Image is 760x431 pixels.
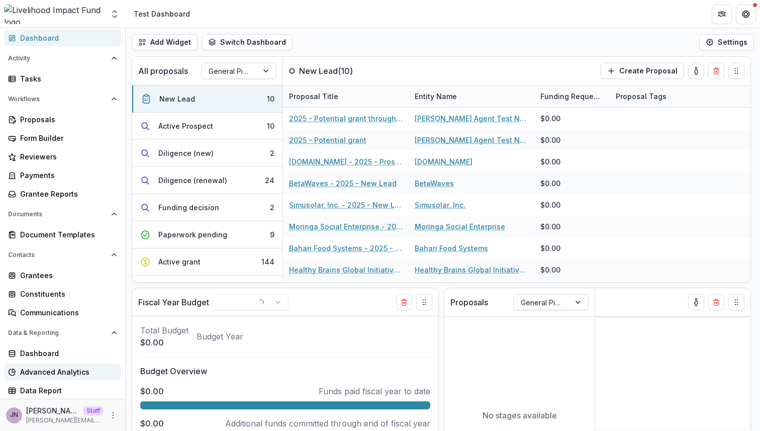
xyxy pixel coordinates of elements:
[130,7,194,21] nav: breadcrumb
[4,91,121,107] button: Open Workflows
[728,294,744,310] button: Drag
[409,85,534,107] div: Entity Name
[4,130,121,146] a: Form Builder
[4,4,104,24] img: Livelihood Impact Fund logo
[289,178,397,189] a: BetaWaves - 2025 - New Lead
[4,247,121,263] button: Open Contacts
[540,221,560,232] div: $0.00
[8,96,107,103] span: Workflows
[540,135,560,145] div: $0.00
[289,113,403,124] a: 2025 - Potential grant through ChatGPT Agent
[20,170,113,181] div: Payments
[289,265,403,275] a: Healthy Brains Global Initiative Inc - 2025 - New Lead
[319,385,430,397] p: Funds paid fiscal year to date
[158,256,201,267] div: Active grant
[299,65,374,77] p: New Lead ( 10 )
[132,248,282,276] button: Active grant144
[415,265,528,275] a: Healthy Brains Global Initiative Inc
[138,65,188,77] p: All proposals
[283,91,344,102] div: Proposal Title
[540,243,560,253] div: $0.00
[20,289,113,299] div: Constituents
[158,202,219,213] div: Funding decision
[261,256,274,267] div: 144
[267,94,274,104] div: 10
[20,270,113,281] div: Grantees
[159,94,195,104] div: New Lead
[415,243,488,253] a: Bahari Food Systems
[415,156,472,167] a: [DOMAIN_NAME]
[132,85,282,113] button: New Lead10
[107,409,119,421] button: More
[108,4,122,24] button: Open entity switcher
[158,121,213,131] div: Active Prospect
[712,4,732,24] button: Partners
[416,294,432,310] button: Drag
[140,385,164,397] p: $0.00
[8,329,107,336] span: Data & Reporting
[534,85,610,107] div: Funding Requested
[140,417,164,429] p: $0.00
[4,186,121,202] a: Grantee Reports
[415,113,528,124] a: [PERSON_NAME] Agent Test Non-profit
[289,135,366,145] a: 2025 - Potential grant
[20,114,113,125] div: Proposals
[540,156,560,167] div: $0.00
[601,63,684,79] button: Create Proposal
[138,296,209,308] p: Fiscal Year Budget
[4,325,121,341] button: Open Data & Reporting
[540,178,560,189] div: $0.00
[4,70,121,87] a: Tasks
[265,175,274,186] div: 24
[140,365,430,377] p: Budget Overview
[4,167,121,184] a: Payments
[8,55,107,62] span: Activity
[158,148,214,158] div: Diligence (new)
[289,221,403,232] a: Moringa Social Enterprise - 2025 - New Lead
[540,113,560,124] div: $0.00
[540,265,560,275] div: $0.00
[415,135,528,145] a: [PERSON_NAME] Agent Test Non-profit
[20,73,113,84] div: Tasks
[4,286,121,302] a: Constituents
[132,221,282,248] button: Paperwork pending9
[20,348,113,359] div: Dashboard
[396,294,412,310] button: Delete card
[409,91,463,102] div: Entity Name
[132,113,282,140] button: Active Prospect10
[20,189,113,199] div: Grantee Reports
[267,121,274,131] div: 10
[415,200,465,210] a: Simusolar, Inc.
[20,133,113,143] div: Form Builder
[534,91,610,102] div: Funding Requested
[610,85,735,107] div: Proposal Tags
[270,148,274,158] div: 2
[4,364,121,380] a: Advanced Analytics
[4,30,121,46] a: Dashboard
[688,63,704,79] button: toggle-assigned-to-me
[4,345,121,362] a: Dashboard
[4,382,121,399] a: Data Report
[540,200,560,210] div: $0.00
[270,202,274,213] div: 2
[699,34,754,50] button: Settings
[4,206,121,222] button: Open Documents
[134,9,190,19] div: Test Dashboard
[289,243,403,253] a: Bahari Food Systems - 2025 - New Lead
[688,294,704,310] button: toggle-assigned-to-me
[20,385,113,396] div: Data Report
[283,85,409,107] div: Proposal Title
[132,140,282,167] button: Diligence (new)2
[20,33,113,43] div: Dashboard
[26,405,79,416] p: [PERSON_NAME]
[20,229,113,240] div: Document Templates
[728,63,744,79] button: Drag
[158,229,227,240] div: Paperwork pending
[483,409,557,421] p: No stages available
[289,156,403,167] a: [DOMAIN_NAME] - 2025 - Prospect
[225,417,430,429] p: Additional funds committed through end of fiscal year
[270,229,274,240] div: 9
